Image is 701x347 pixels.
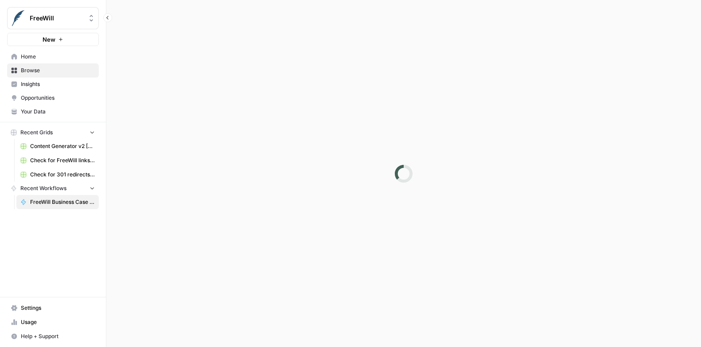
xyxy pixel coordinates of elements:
[21,304,95,312] span: Settings
[7,7,99,29] button: Workspace: FreeWill
[21,94,95,102] span: Opportunities
[7,126,99,139] button: Recent Grids
[30,14,83,23] span: FreeWill
[16,153,99,168] a: Check for FreeWill links on partner's external website
[7,301,99,315] a: Settings
[20,129,53,136] span: Recent Grids
[7,182,99,195] button: Recent Workflows
[21,66,95,74] span: Browse
[7,315,99,329] a: Usage
[30,198,95,206] span: FreeWill Business Case Generator v2
[16,168,99,182] a: Check for 301 redirects on page Grid
[30,171,95,179] span: Check for 301 redirects on page Grid
[7,77,99,91] a: Insights
[7,91,99,105] a: Opportunities
[16,195,99,209] a: FreeWill Business Case Generator v2
[21,80,95,88] span: Insights
[10,10,26,26] img: FreeWill Logo
[21,108,95,116] span: Your Data
[43,35,55,44] span: New
[7,33,99,46] button: New
[7,50,99,64] a: Home
[20,184,66,192] span: Recent Workflows
[7,63,99,78] a: Browse
[7,105,99,119] a: Your Data
[21,318,95,326] span: Usage
[16,139,99,153] a: Content Generator v2 [DRAFT] Test
[7,329,99,343] button: Help + Support
[30,156,95,164] span: Check for FreeWill links on partner's external website
[21,332,95,340] span: Help + Support
[21,53,95,61] span: Home
[30,142,95,150] span: Content Generator v2 [DRAFT] Test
